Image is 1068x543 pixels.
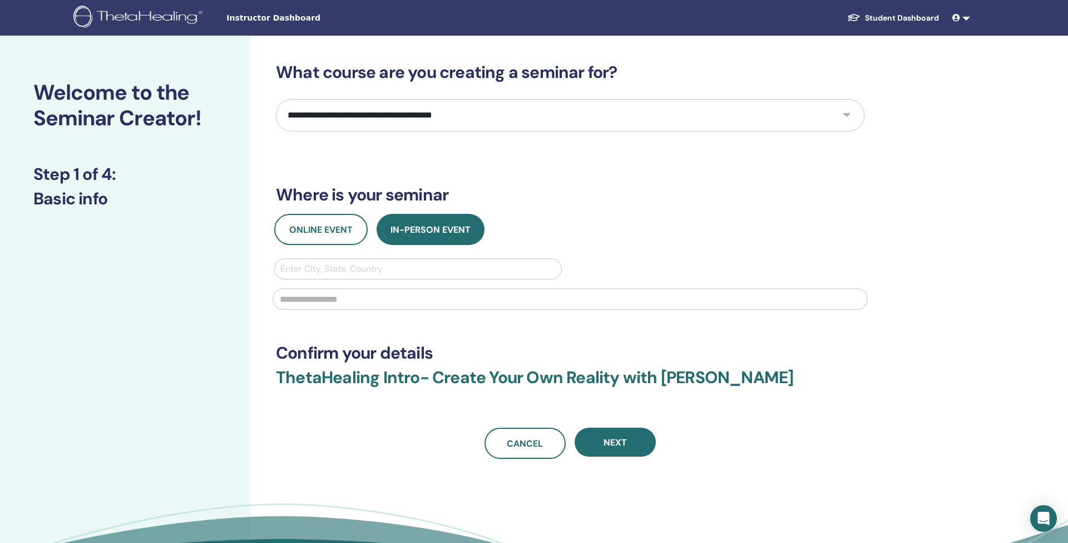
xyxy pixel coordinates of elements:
[390,224,471,236] span: In-Person Event
[1030,505,1057,532] div: Open Intercom Messenger
[575,428,656,457] button: Next
[507,438,543,449] span: Cancel
[604,437,627,448] span: Next
[838,8,948,28] a: Student Dashboard
[276,62,864,82] h3: What course are you creating a seminar for?
[33,164,217,184] h3: Step 1 of 4 :
[847,13,861,22] img: graduation-cap-white.svg
[274,214,368,245] button: Online Event
[377,214,484,245] button: In-Person Event
[73,6,206,31] img: logo.png
[276,185,864,205] h3: Where is your seminar
[33,80,217,131] h2: Welcome to the Seminar Creator!
[484,428,566,459] a: Cancel
[276,368,864,401] h3: ThetaHealing Intro- Create Your Own Reality with [PERSON_NAME]
[226,12,393,24] span: Instructor Dashboard
[33,189,217,209] h3: Basic info
[289,224,353,236] span: Online Event
[276,343,864,363] h3: Confirm your details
